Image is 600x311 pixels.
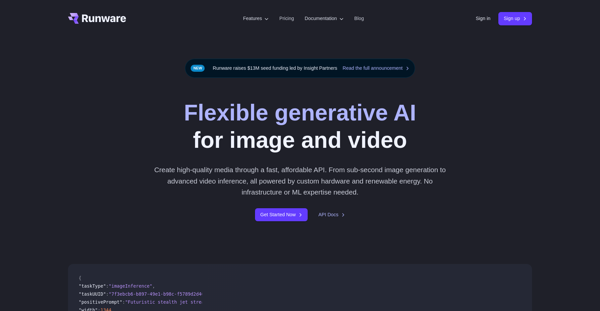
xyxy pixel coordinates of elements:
span: "Futuristic stealth jet streaking through a neon-lit cityscape with glowing purple exhaust" [125,299,373,305]
span: "7f3ebcb6-b897-49e1-b98c-f5789d2d40d7" [109,291,212,297]
span: { [79,275,81,281]
span: : [122,299,125,305]
span: : [106,291,109,297]
a: API Docs [318,211,345,219]
label: Documentation [305,15,344,22]
p: Create high-quality media through a fast, affordable API. From sub-second image generation to adv... [152,164,449,198]
span: "taskUUID" [79,291,106,297]
div: Runware raises $13M seed funding led by Insight Partners [185,59,415,78]
span: : [106,283,109,289]
a: Sign up [498,12,532,25]
span: "taskType" [79,283,106,289]
h1: for image and video [184,99,416,153]
a: Go to / [68,13,126,24]
label: Features [243,15,269,22]
a: Sign in [476,15,490,22]
a: Pricing [279,15,294,22]
strong: Flexible generative AI [184,100,416,125]
a: Read the full announcement [343,64,409,72]
a: Get Started Now [255,208,308,221]
span: "imageInference" [109,283,152,289]
span: "positivePrompt" [79,299,122,305]
a: Blog [354,15,364,22]
span: , [152,283,155,289]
